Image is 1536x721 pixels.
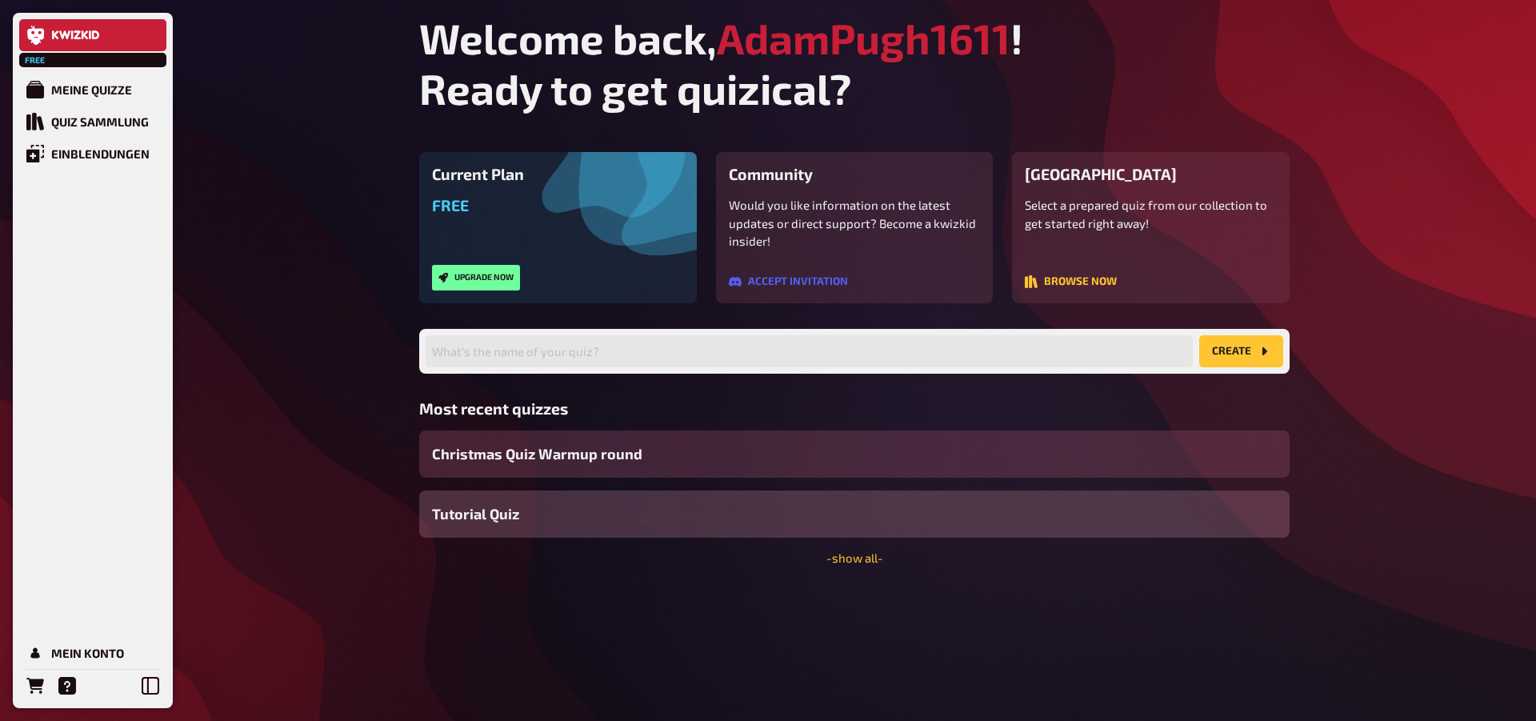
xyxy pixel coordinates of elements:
a: Accept invitation [729,276,848,290]
button: Upgrade now [432,265,520,290]
a: Bestellungen [19,670,51,702]
span: Free [432,196,469,214]
h1: Welcome back, ! Ready to get quizical? [419,13,1290,114]
span: Tutorial Quiz [432,503,519,525]
button: Browse now [1025,275,1117,288]
div: Quiz Sammlung [51,114,149,129]
h3: Most recent quizzes [419,399,1290,418]
h3: Community [729,165,981,183]
button: Accept invitation [729,275,848,288]
p: Select a prepared quiz from our collection to get started right away! [1025,196,1277,232]
a: Meine Quizze [19,74,166,106]
a: Christmas Quiz Warmup round [419,431,1290,478]
a: Hilfe [51,670,83,702]
a: Quiz Sammlung [19,106,166,138]
input: What's the name of your quiz? [426,335,1193,367]
a: Tutorial Quiz [419,491,1290,538]
div: Mein Konto [51,646,124,660]
p: Would you like information on the latest updates or direct support? Become a kwizkid insider! [729,196,981,250]
a: Browse now [1025,276,1117,290]
button: create [1199,335,1283,367]
span: Christmas Quiz Warmup round [432,443,642,465]
h3: [GEOGRAPHIC_DATA] [1025,165,1277,183]
div: Meine Quizze [51,82,132,97]
div: Einblendungen [51,146,150,161]
h3: Current Plan [432,165,684,183]
span: Free [21,55,50,65]
a: Einblendungen [19,138,166,170]
span: AdamPugh1611 [717,13,1010,63]
a: Mein Konto [19,637,166,669]
a: -show all- [826,551,883,565]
